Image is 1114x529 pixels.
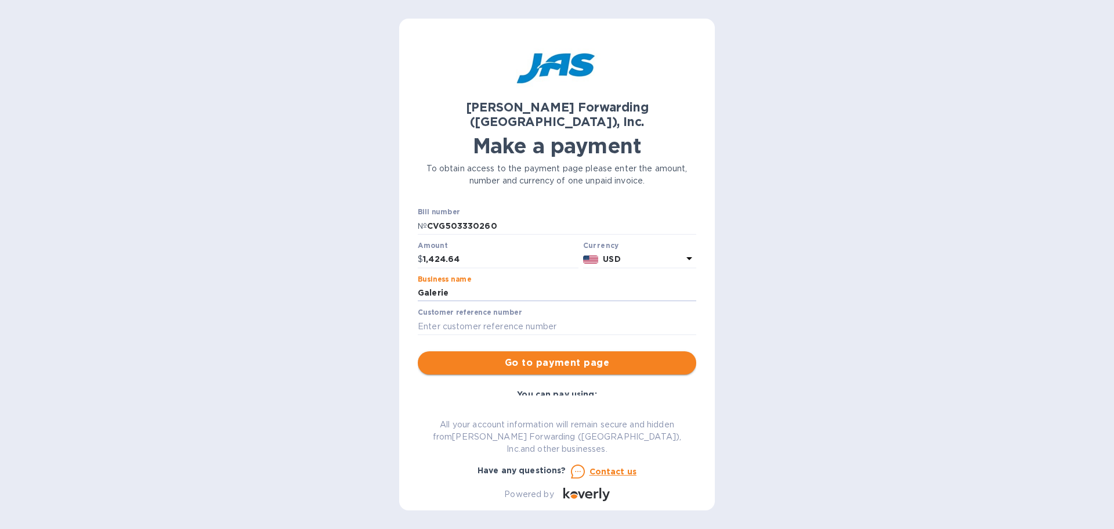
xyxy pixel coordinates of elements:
input: 0.00 [423,251,578,268]
input: Enter bill number [427,217,696,235]
b: USD [603,254,620,264]
u: Contact us [589,467,637,476]
b: [PERSON_NAME] Forwarding ([GEOGRAPHIC_DATA]), Inc. [466,100,649,129]
img: USD [583,255,599,264]
input: Enter business name [418,285,696,302]
b: Have any questions? [478,466,566,475]
label: Amount [418,242,447,249]
label: Customer reference number [418,310,522,316]
input: Enter customer reference number [418,318,696,335]
span: Go to payment page [427,356,687,370]
label: Bill number [418,209,460,216]
label: Business name [418,276,471,283]
h1: Make a payment [418,134,696,158]
p: All your account information will remain secure and hidden from [PERSON_NAME] Forwarding ([GEOGRA... [418,419,696,455]
button: Go to payment page [418,351,696,375]
p: № [418,220,427,232]
b: Currency [583,241,619,250]
p: To obtain access to the payment page please enter the amount, number and currency of one unpaid i... [418,163,696,187]
p: $ [418,253,423,265]
b: You can pay using: [517,390,596,399]
p: Powered by [504,488,554,501]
